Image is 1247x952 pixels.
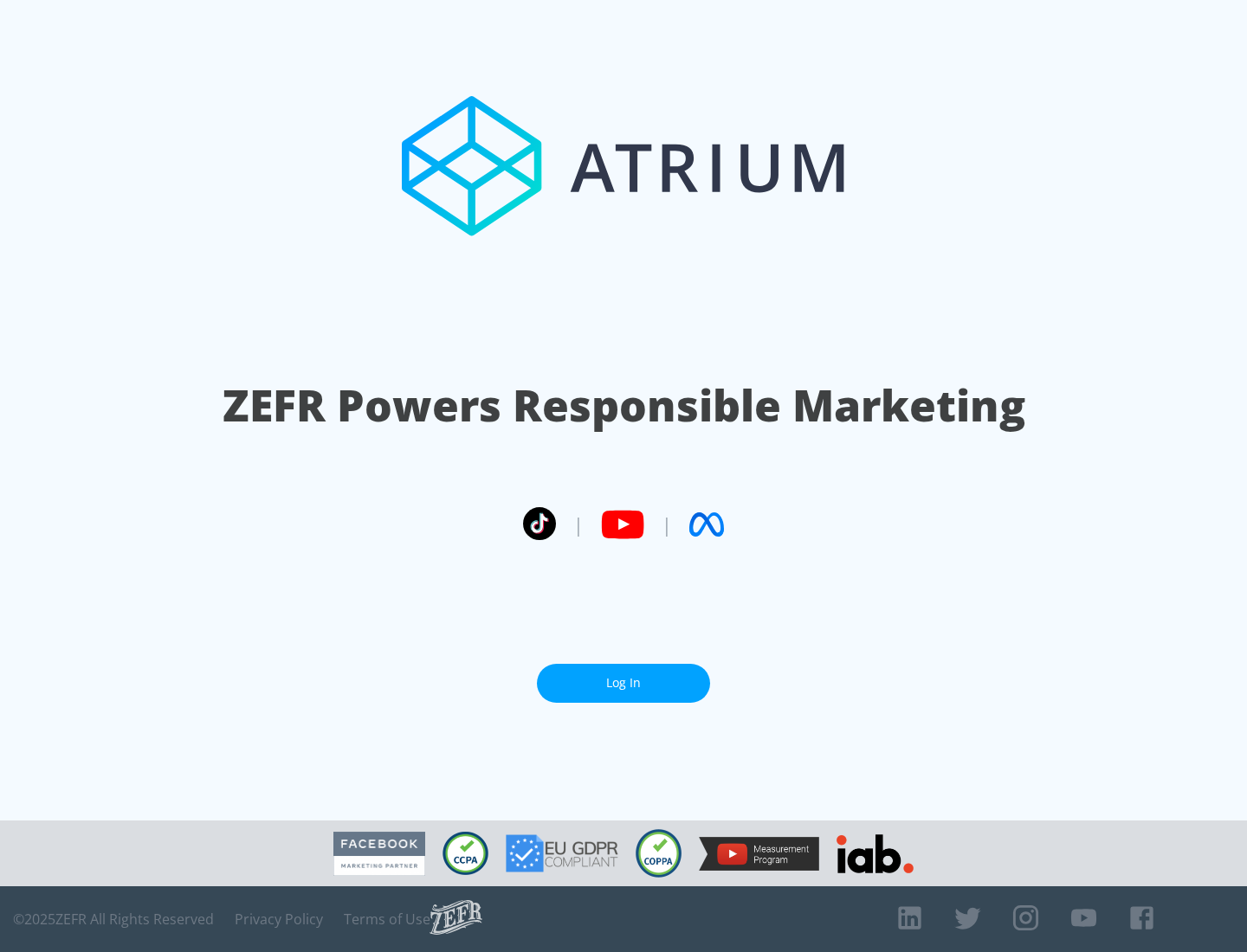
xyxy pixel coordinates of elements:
span: | [573,511,584,537]
img: IAB [837,834,914,873]
a: Privacy Policy [235,910,323,928]
span: | [662,511,672,537]
img: COPPA Compliant [636,829,682,878]
img: GDPR Compliant [506,834,618,872]
a: Terms of Use [344,910,430,928]
img: YouTube Measurement Program [699,837,819,871]
img: CCPA Compliant [443,832,488,875]
img: Facebook Marketing Partner [333,832,425,876]
span: © 2025 ZEFR All Rights Reserved [13,910,214,928]
a: Log In [537,664,710,703]
h1: ZEFR Powers Responsible Marketing [223,376,1025,435]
